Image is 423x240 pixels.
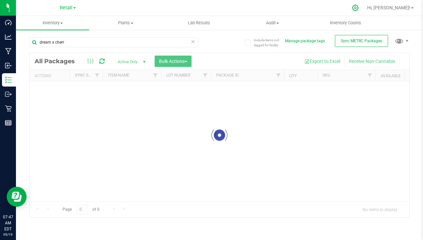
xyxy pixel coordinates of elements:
[89,16,162,30] a: Plants
[309,16,382,30] a: Inventory Counts
[16,20,89,26] span: Inventory
[236,16,309,30] a: Audit
[89,20,162,26] span: Plants
[191,37,196,46] span: Clear
[335,35,388,47] button: Sync METRC Packages
[5,120,12,126] inline-svg: Reports
[321,20,370,26] span: Inventory Counts
[367,5,410,10] span: Hi, [PERSON_NAME]!
[5,62,12,69] inline-svg: Inbound
[60,5,72,11] span: Retail
[5,105,12,112] inline-svg: Retail
[179,20,219,26] span: Lab Results
[341,39,382,43] span: Sync METRC Packages
[3,214,13,232] p: 07:47 AM EDT
[236,20,309,26] span: Audit
[5,19,12,26] inline-svg: Dashboard
[5,48,12,55] inline-svg: Manufacturing
[285,38,325,44] button: Manage package tags
[254,38,287,48] span: Include items not tagged for facility
[16,16,89,30] a: Inventory
[7,187,27,207] iframe: Resource center
[5,77,12,83] inline-svg: Inventory
[351,4,360,11] div: Manage settings
[5,91,12,98] inline-svg: Outbound
[5,34,12,40] inline-svg: Analytics
[3,232,13,237] p: 09/19
[163,16,236,30] a: Lab Results
[29,37,199,47] input: Search Package ID, Item Name, SKU, Lot or Part Number...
